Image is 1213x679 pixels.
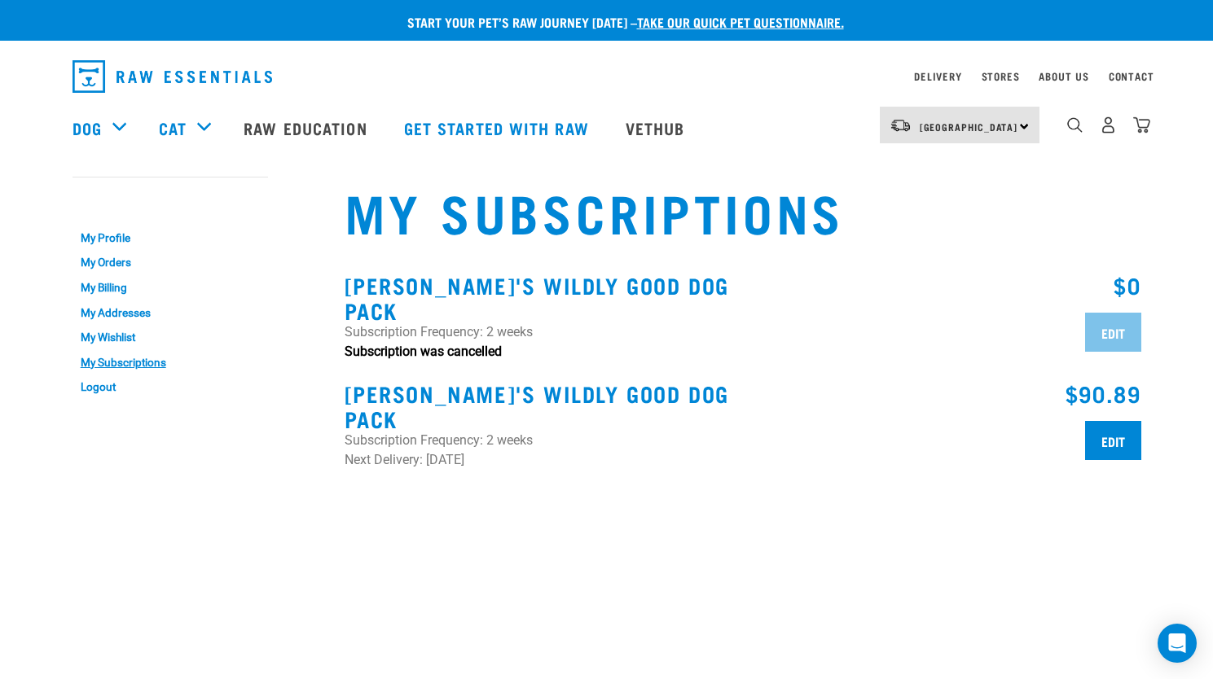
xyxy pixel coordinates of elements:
a: About Us [1039,73,1088,79]
h3: $90.89 [753,381,1141,406]
h1: My Subscriptions [345,182,1141,240]
p: Subscription Frequency: 2 weeks [345,431,733,450]
a: Logout [73,375,268,400]
a: My Billing [73,275,268,300]
p: Subscription was cancelled [345,342,733,361]
a: My Addresses [73,300,268,326]
a: My Profile [73,226,268,251]
h3: [PERSON_NAME]'s Wildly Good Dog Pack [345,381,733,431]
a: Dog [73,116,102,140]
div: Open Intercom Messenger [1158,624,1197,663]
input: Edit [1085,313,1141,352]
nav: dropdown navigation [59,54,1154,99]
img: van-moving.png [890,118,912,133]
img: user.png [1100,116,1117,134]
a: Vethub [609,95,705,160]
img: home-icon-1@2x.png [1067,117,1083,133]
h3: $0 [753,273,1141,298]
a: My Orders [73,251,268,276]
a: take our quick pet questionnaire. [637,18,844,25]
a: Delivery [914,73,961,79]
span: [GEOGRAPHIC_DATA] [920,124,1018,129]
a: Get started with Raw [388,95,609,160]
input: Edit [1085,421,1141,460]
a: My Subscriptions [73,350,268,375]
a: My Wishlist [73,325,268,350]
a: My Account [73,193,152,200]
a: Contact [1109,73,1154,79]
h3: [PERSON_NAME]'s Wildly Good Dog Pack [345,273,733,322]
a: Cat [159,116,187,140]
img: home-icon@2x.png [1133,116,1150,134]
img: Raw Essentials Logo [73,60,272,93]
a: Stores [982,73,1020,79]
p: Next Delivery: [DATE] [345,450,733,470]
p: Subscription Frequency: 2 weeks [345,322,733,342]
a: Raw Education [227,95,387,160]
